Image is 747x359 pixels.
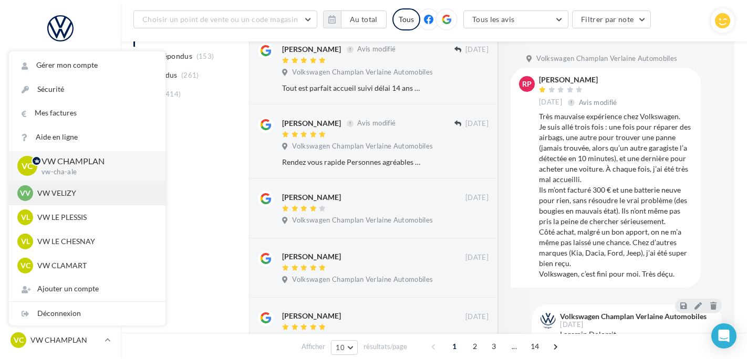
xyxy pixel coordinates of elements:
[526,338,544,355] span: 14
[463,10,568,28] button: Tous les avis
[142,15,298,24] span: Choisir un point de vente ou un code magasin
[9,125,165,149] a: Aide en ligne
[292,275,433,284] span: Volkswagen Champlan Verlaine Automobiles
[181,71,199,79] span: (261)
[536,54,677,64] span: Volkswagen Champlan Verlaine Automobiles
[22,160,33,172] span: VC
[6,275,115,306] a: Campagnes DataOnDemand
[539,98,562,107] span: [DATE]
[6,83,115,105] a: Boîte de réception99+
[560,313,707,320] div: Volkswagen Champlan Verlaine Automobiles
[331,340,358,355] button: 10
[446,338,463,355] span: 1
[572,10,651,28] button: Filtrer par note
[20,188,30,198] span: VV
[292,68,433,77] span: Volkswagen Champlan Verlaine Automobiles
[37,212,153,223] p: VW LE PLESSIS
[6,214,115,236] a: Calendrier
[282,118,341,129] div: [PERSON_NAME]
[20,260,30,271] span: VC
[364,342,407,352] span: résultats/page
[8,330,112,350] a: VC VW CHAMPLAN
[282,157,420,167] div: Rendez vous rapide Personnes agréables et disponibles délais respectés voiture impeccable
[579,98,617,107] span: Avis modifié
[560,321,583,328] span: [DATE]
[465,312,489,322] span: [DATE]
[292,142,433,151] span: Volkswagen Champlan Verlaine Automobiles
[196,52,214,60] span: (153)
[357,119,396,128] span: Avis modifié
[282,251,341,262] div: [PERSON_NAME]
[323,10,387,28] button: Au total
[9,101,165,125] a: Mes factures
[282,311,341,321] div: [PERSON_NAME]
[9,277,165,301] div: Ajouter un compte
[9,54,165,77] a: Gérer mon compte
[282,44,341,55] div: [PERSON_NAME]
[539,76,619,83] div: [PERSON_NAME]
[9,302,165,325] div: Déconnexion
[336,343,345,352] span: 10
[506,338,523,355] span: ...
[357,45,396,54] span: Avis modifié
[485,338,502,355] span: 3
[472,15,515,24] span: Tous les avis
[6,57,115,79] a: Opérations
[392,8,420,30] div: Tous
[37,236,153,247] p: VW LE CHESNAY
[282,192,341,203] div: [PERSON_NAME]
[465,193,489,203] span: [DATE]
[302,342,325,352] span: Afficher
[14,335,24,345] span: VC
[133,10,317,28] button: Choisir un point de vente ou un code magasin
[37,260,153,271] p: VW CLAMART
[37,188,153,198] p: VW VELIZY
[143,51,192,61] span: Non répondus
[465,45,489,55] span: [DATE]
[711,323,736,349] div: Open Intercom Messenger
[539,111,692,279] div: Très mauvaise expérience chez Volkswagen. Je suis allé trois fois : une fois pour réparer des air...
[163,90,181,98] span: (414)
[6,136,115,158] a: Campagnes
[465,119,489,129] span: [DATE]
[21,236,30,247] span: VL
[41,167,149,177] p: vw-cha-ale
[30,335,100,345] p: VW CHAMPLAN
[341,10,387,28] button: Au total
[282,83,420,93] div: Tout est parfait accueil suivi délai 14 ans chez ce concessionnaire !
[21,212,30,223] span: VL
[6,240,115,271] a: PLV et print personnalisable
[522,79,532,89] span: RP
[466,338,483,355] span: 2
[6,110,115,132] a: Visibilité en ligne
[9,78,165,101] a: Sécurité
[292,216,433,225] span: Volkswagen Champlan Verlaine Automobiles
[41,155,149,167] p: VW CHAMPLAN
[6,162,115,184] a: Contacts
[465,253,489,262] span: [DATE]
[6,188,115,210] a: Médiathèque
